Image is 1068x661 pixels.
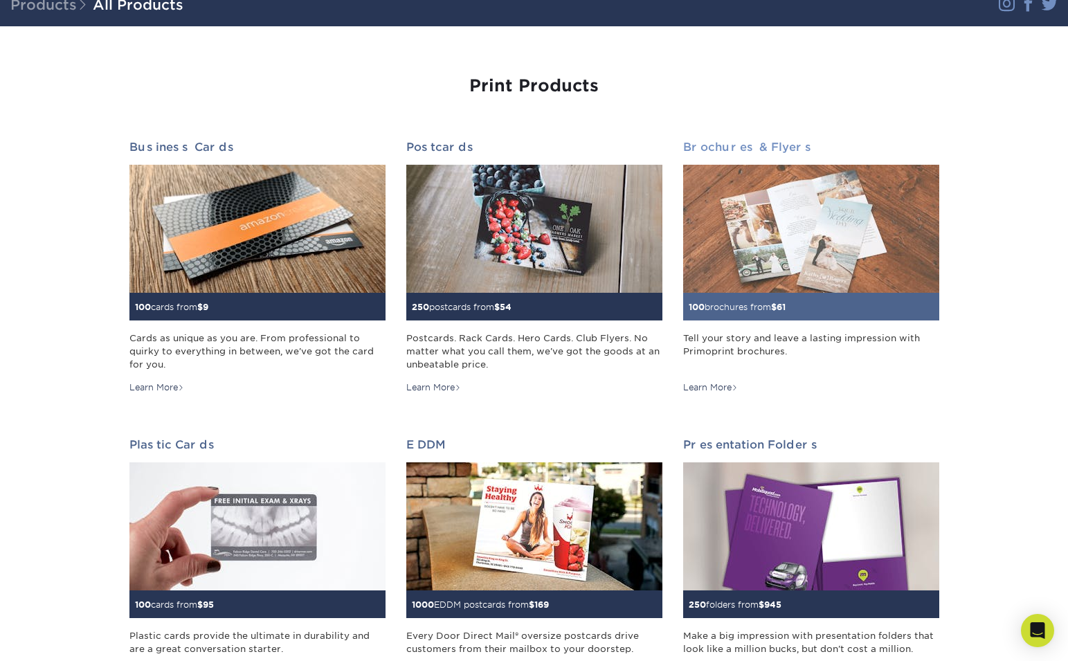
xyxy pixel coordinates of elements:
span: 100 [135,302,151,312]
div: Cards as unique as you are. From professional to quirky to everything in between, we've got the c... [129,332,386,372]
span: $ [197,302,203,312]
img: Plastic Cards [129,462,386,590]
a: Brochures & Flyers 100brochures from$61 Tell your story and leave a lasting impression with Primo... [683,141,939,394]
span: 61 [777,302,786,312]
div: Tell your story and leave a lasting impression with Primoprint brochures. [683,332,939,372]
small: EDDM postcards from [412,599,549,610]
span: 250 [689,599,706,610]
span: 95 [203,599,214,610]
h2: Business Cards [129,141,386,154]
small: folders from [689,599,781,610]
img: Presentation Folders [683,462,939,590]
h2: Brochures & Flyers [683,141,939,154]
small: brochures from [689,302,786,312]
span: $ [529,599,534,610]
a: Business Cards 100cards from$9 Cards as unique as you are. From professional to quirky to everyth... [129,141,386,394]
div: Learn More [683,381,738,394]
img: Postcards [406,165,662,293]
span: 250 [412,302,429,312]
span: 1000 [412,599,434,610]
span: 945 [764,599,781,610]
h2: Plastic Cards [129,438,386,451]
small: cards from [135,302,208,312]
span: $ [197,599,203,610]
div: Learn More [129,381,184,394]
span: $ [759,599,764,610]
img: Brochures & Flyers [683,165,939,293]
span: $ [494,302,500,312]
span: 9 [203,302,208,312]
img: Business Cards [129,165,386,293]
small: postcards from [412,302,512,312]
h1: Print Products [129,76,939,96]
span: 100 [135,599,151,610]
div: Learn More [406,381,461,394]
a: Postcards 250postcards from$54 Postcards. Rack Cards. Hero Cards. Club Flyers. No matter what you... [406,141,662,394]
small: cards from [135,599,214,610]
span: $ [771,302,777,312]
img: EDDM [406,462,662,590]
div: Open Intercom Messenger [1021,614,1054,647]
span: 100 [689,302,705,312]
h2: Postcards [406,141,662,154]
h2: Presentation Folders [683,438,939,451]
span: 54 [500,302,512,312]
div: Postcards. Rack Cards. Hero Cards. Club Flyers. No matter what you call them, we've got the goods... [406,332,662,372]
span: 169 [534,599,549,610]
h2: EDDM [406,438,662,451]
